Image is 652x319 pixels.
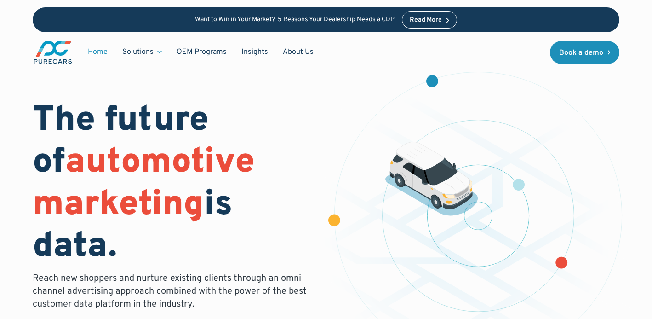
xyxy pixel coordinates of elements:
[550,41,620,64] a: Book a demo
[402,11,457,29] a: Read More
[33,40,73,65] img: purecars logo
[195,16,395,24] p: Want to Win in Your Market? 5 Reasons Your Dealership Needs a CDP
[33,100,315,268] h1: The future of is data.
[33,141,255,227] span: automotive marketing
[169,43,234,61] a: OEM Programs
[115,43,169,61] div: Solutions
[234,43,275,61] a: Insights
[385,142,478,215] img: illustration of a vehicle
[33,272,312,311] p: Reach new shoppers and nurture existing clients through an omni-channel advertising approach comb...
[410,17,442,23] div: Read More
[275,43,321,61] a: About Us
[80,43,115,61] a: Home
[33,40,73,65] a: main
[122,47,154,57] div: Solutions
[559,49,603,57] div: Book a demo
